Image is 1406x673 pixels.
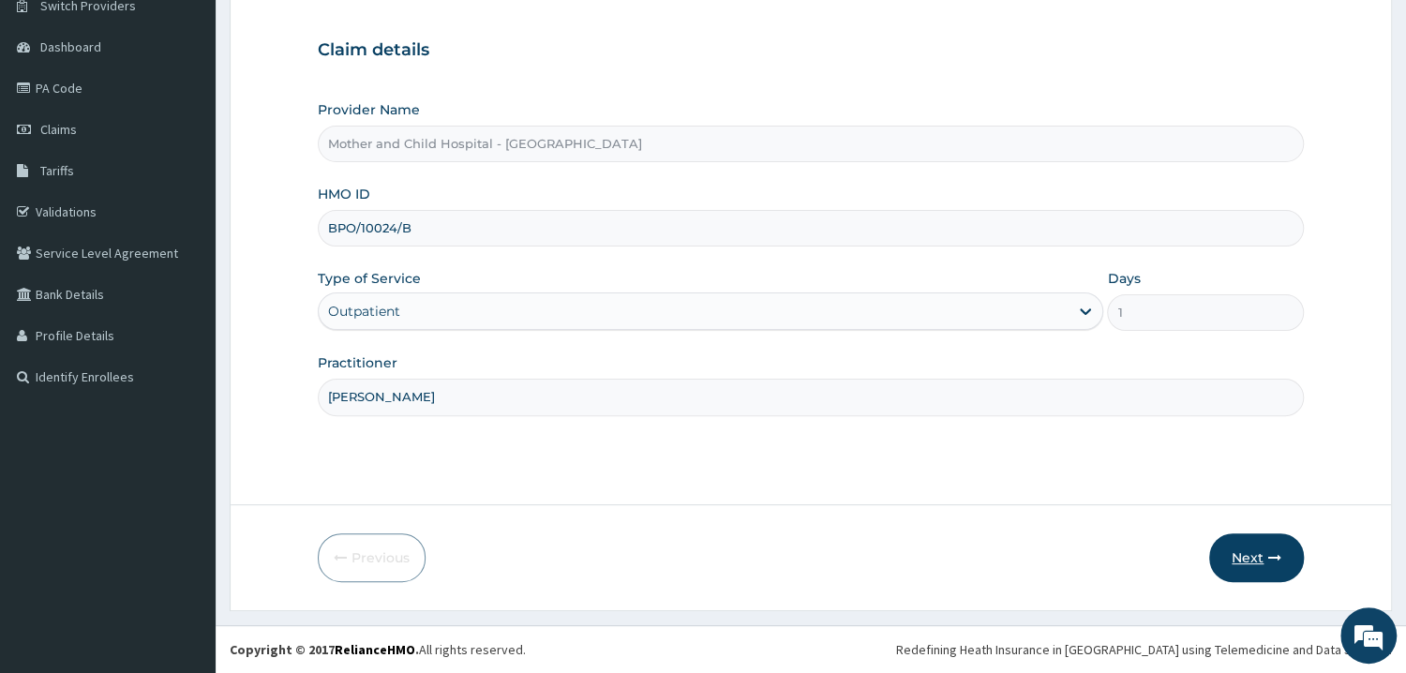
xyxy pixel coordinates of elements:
[216,625,1406,673] footer: All rights reserved.
[1209,533,1304,582] button: Next
[328,302,400,321] div: Outpatient
[230,641,419,658] strong: Copyright © 2017 .
[896,640,1392,659] div: Redefining Heath Insurance in [GEOGRAPHIC_DATA] using Telemedicine and Data Science!
[40,162,74,179] span: Tariffs
[318,353,397,372] label: Practitioner
[318,100,420,119] label: Provider Name
[35,94,76,141] img: d_794563401_company_1708531726252_794563401
[40,38,101,55] span: Dashboard
[335,641,415,658] a: RelianceHMO
[318,40,1304,61] h3: Claim details
[318,210,1304,247] input: Enter HMO ID
[318,379,1304,415] input: Enter Name
[318,269,421,288] label: Type of Service
[9,462,357,528] textarea: Type your message and hit 'Enter'
[40,121,77,138] span: Claims
[1107,269,1140,288] label: Days
[318,533,426,582] button: Previous
[307,9,352,54] div: Minimize live chat window
[109,211,259,400] span: We're online!
[97,105,315,129] div: Chat with us now
[318,185,370,203] label: HMO ID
